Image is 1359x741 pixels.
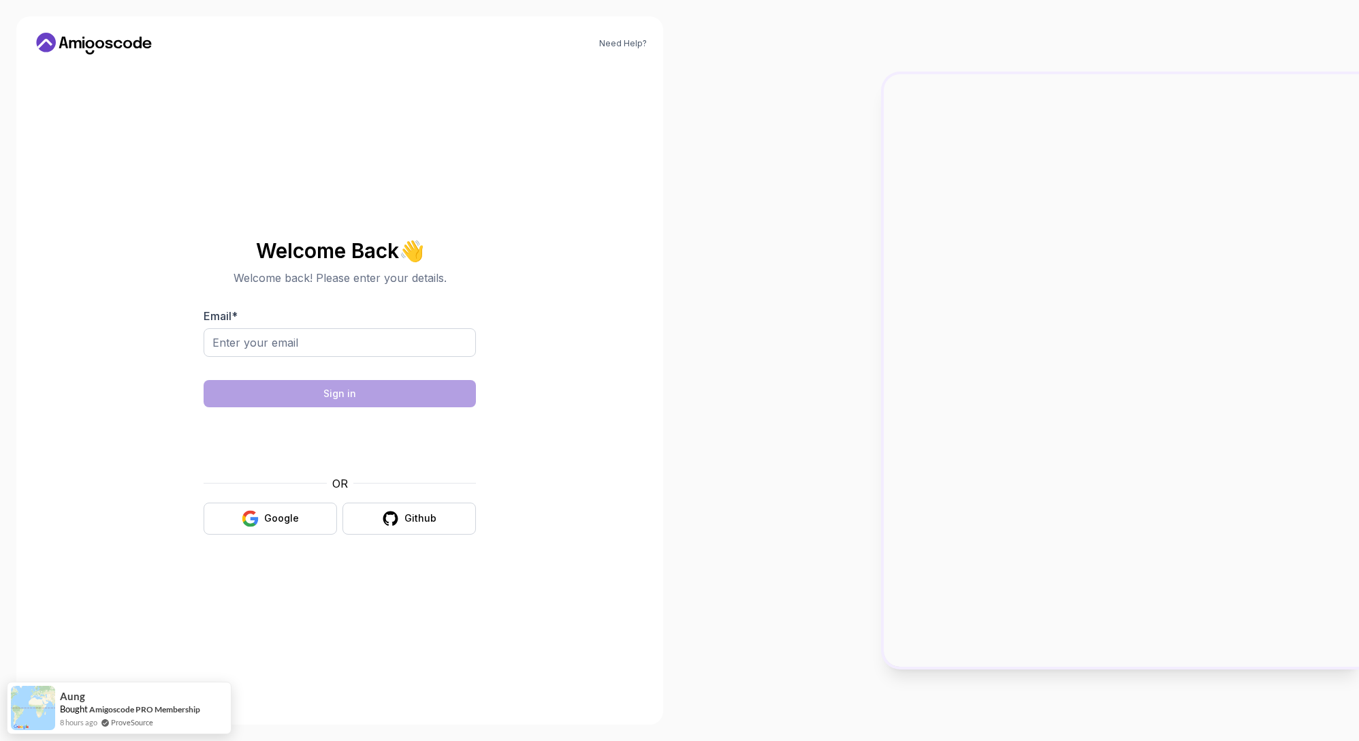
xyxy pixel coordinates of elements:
button: Sign in [204,380,476,407]
h2: Welcome Back [204,240,476,262]
p: OR [332,475,348,492]
img: provesource social proof notification image [11,686,55,730]
div: Github [404,511,436,525]
span: 8 hours ago [60,716,97,728]
a: Need Help? [599,38,647,49]
a: ProveSource [111,718,153,727]
iframe: Widget containing checkbox for hCaptcha security challenge [237,415,443,467]
span: Aung [60,691,85,702]
p: Welcome back! Please enter your details. [204,270,476,286]
span: Bought [60,704,88,714]
input: Enter your email [204,328,476,357]
label: Email * [204,309,238,323]
span: 👋 [398,239,424,262]
div: Google [264,511,299,525]
div: Sign in [323,387,356,400]
button: Github [342,503,476,535]
a: Amigoscode PRO Membership [89,704,200,714]
button: Google [204,503,337,535]
a: Home link [33,33,155,54]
